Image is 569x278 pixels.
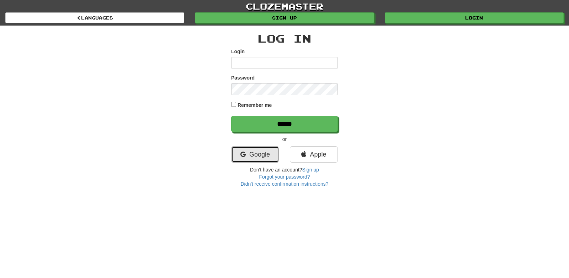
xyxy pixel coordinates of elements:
[231,33,338,44] h2: Log In
[231,48,245,55] label: Login
[240,181,328,187] a: Didn't receive confirmation instructions?
[385,12,564,23] a: Login
[302,167,319,173] a: Sign up
[231,136,338,143] p: or
[195,12,374,23] a: Sign up
[231,166,338,187] div: Don't have an account?
[231,146,279,163] a: Google
[5,12,184,23] a: Languages
[238,102,272,109] label: Remember me
[290,146,338,163] a: Apple
[259,174,310,180] a: Forgot your password?
[231,74,255,81] label: Password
